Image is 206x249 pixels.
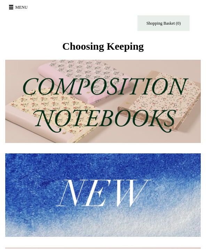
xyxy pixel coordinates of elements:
[137,15,190,31] a: Shopping Basket (0)
[62,46,144,51] a: Choosing Keeping
[7,2,32,13] button: Menu
[5,153,201,236] img: New.jpg__PID:f73bdf93-380a-4a35-bcfe-7823039498e1
[62,40,144,52] span: Choosing Keeping
[5,60,201,143] img: 202302 Composition ledgers.jpg__PID:69722ee6-fa44-49dd-a067-31375e5d54ec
